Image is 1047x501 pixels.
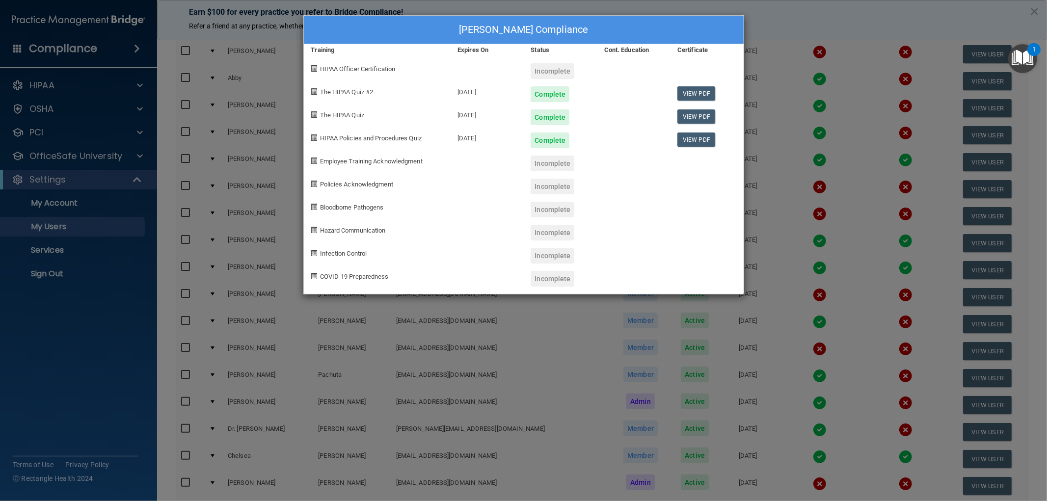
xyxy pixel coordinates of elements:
a: View PDF [677,132,715,147]
span: Hazard Communication [320,227,386,234]
a: View PDF [677,86,715,101]
span: The HIPAA Quiz [320,111,364,119]
div: Incomplete [531,202,574,217]
span: The HIPAA Quiz #2 [320,88,374,96]
div: Status [523,44,596,56]
div: Incomplete [531,271,574,287]
div: Incomplete [531,248,574,264]
div: Complete [531,86,569,102]
div: Expires On [450,44,523,56]
div: Complete [531,132,569,148]
span: Infection Control [320,250,367,257]
div: [DATE] [450,125,523,148]
button: Open Resource Center, 1 new notification [1008,44,1037,73]
div: Incomplete [531,225,574,240]
div: Certificate [670,44,743,56]
span: COVID-19 Preparedness [320,273,389,280]
span: HIPAA Policies and Procedures Quiz [320,134,422,142]
span: HIPAA Officer Certification [320,65,396,73]
div: [PERSON_NAME] Compliance [304,16,744,44]
div: Incomplete [531,179,574,194]
div: Complete [531,109,569,125]
span: Policies Acknowledgment [320,181,393,188]
div: Cont. Education [597,44,670,56]
div: [DATE] [450,102,523,125]
div: [DATE] [450,79,523,102]
a: View PDF [677,109,715,124]
div: Incomplete [531,156,574,171]
div: Training [304,44,451,56]
span: Bloodborne Pathogens [320,204,384,211]
div: Incomplete [531,63,574,79]
span: Employee Training Acknowledgment [320,158,423,165]
div: 1 [1032,50,1036,62]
